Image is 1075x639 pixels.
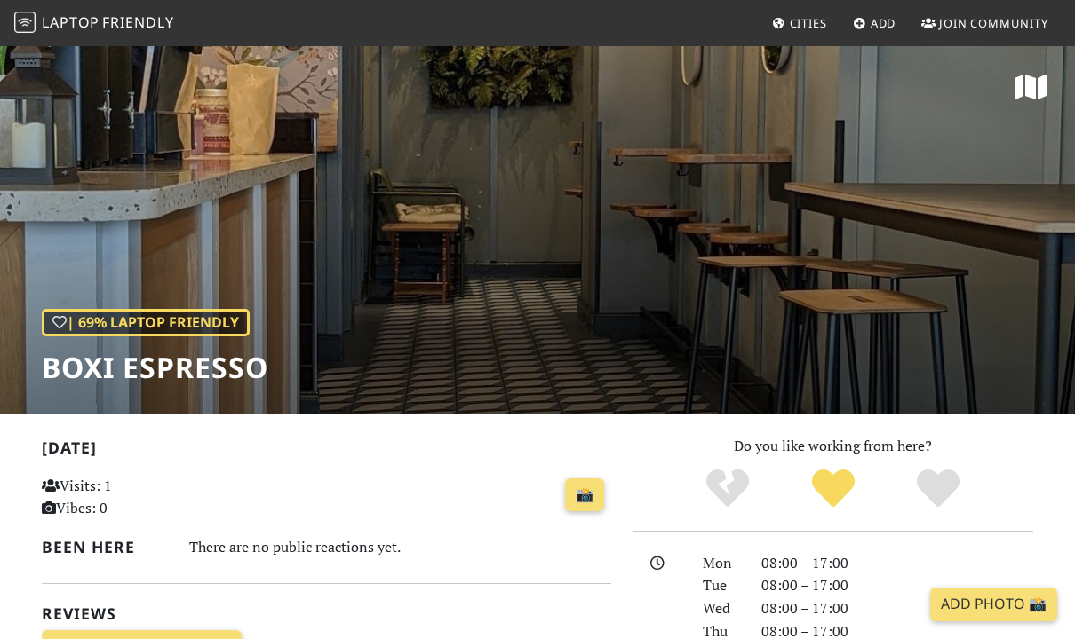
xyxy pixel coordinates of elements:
[42,538,168,556] h2: Been here
[871,15,896,31] span: Add
[765,7,834,39] a: Cities
[751,552,1044,575] div: 08:00 – 17:00
[565,478,604,512] a: 📸
[42,438,611,464] h2: [DATE]
[42,12,100,32] span: Laptop
[102,12,173,32] span: Friendly
[692,574,751,597] div: Tue
[914,7,1055,39] a: Join Community
[14,12,36,33] img: LaptopFriendly
[14,8,174,39] a: LaptopFriendly LaptopFriendly
[674,467,780,511] div: No
[692,597,751,620] div: Wed
[930,588,1057,621] a: Add Photo 📸
[692,552,751,575] div: Mon
[780,467,886,511] div: Yes
[633,435,1033,458] p: Do you like working from here?
[42,475,218,520] p: Visits: 1 Vibes: 0
[42,351,268,384] h1: Boxi Espresso
[886,467,991,511] div: Definitely!
[42,604,611,623] h2: Reviews
[189,534,611,560] div: There are no public reactions yet.
[939,15,1048,31] span: Join Community
[42,309,250,337] div: | 69% Laptop Friendly
[846,7,904,39] a: Add
[790,15,827,31] span: Cities
[751,597,1044,620] div: 08:00 – 17:00
[751,574,1044,597] div: 08:00 – 17:00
